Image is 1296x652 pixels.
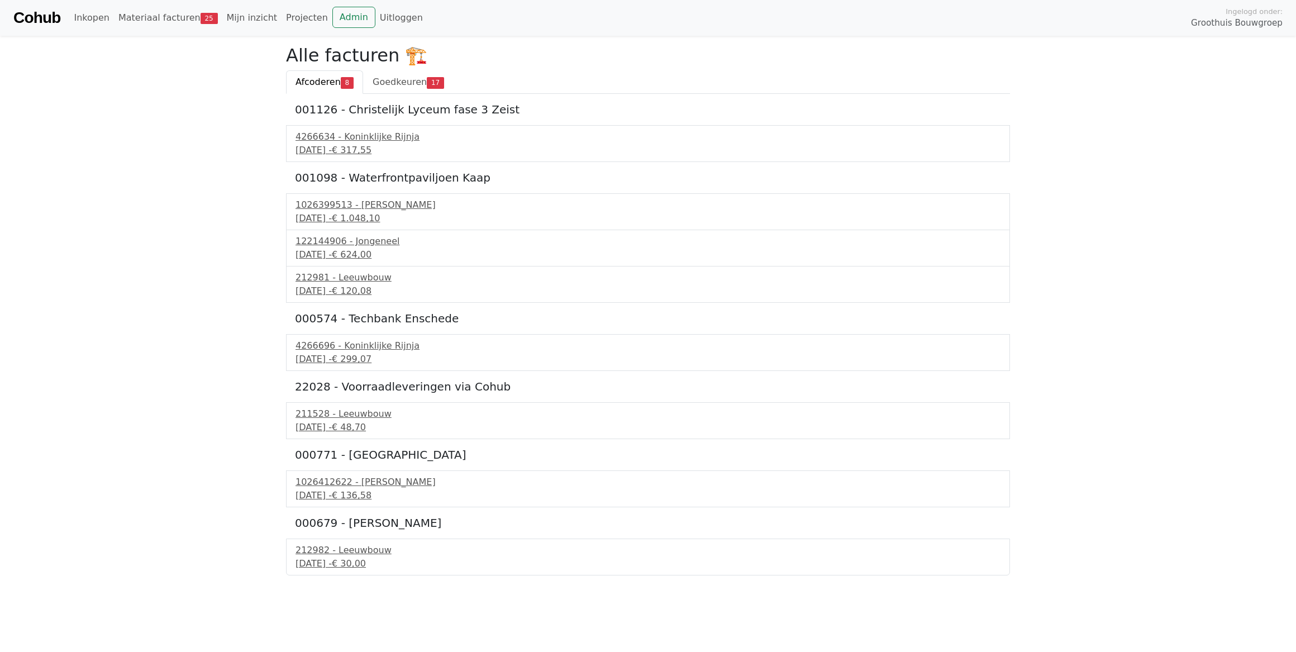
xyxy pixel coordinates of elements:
[286,70,363,94] a: Afcoderen8
[332,285,371,296] span: € 120,08
[286,45,1010,66] h2: Alle facturen 🏗️
[296,235,1000,261] a: 122144906 - Jongeneel[DATE] -€ 624,00
[332,490,371,501] span: € 136,58
[296,198,1000,225] a: 1026399513 - [PERSON_NAME][DATE] -€ 1.048,10
[332,558,366,569] span: € 30,00
[295,448,1001,461] h5: 000771 - [GEOGRAPHIC_DATA]
[296,475,1000,502] a: 1026412622 - [PERSON_NAME][DATE] -€ 136,58
[114,7,222,29] a: Materiaal facturen25
[295,380,1001,393] h5: 22028 - Voorraadleveringen via Cohub
[296,475,1000,489] div: 1026412622 - [PERSON_NAME]
[296,271,1000,298] a: 212981 - Leeuwbouw[DATE] -€ 120,08
[296,212,1000,225] div: [DATE] -
[296,339,1000,353] div: 4266696 - Koninklijke Rijnja
[332,354,371,364] span: € 299,07
[296,130,1000,144] div: 4266634 - Koninklijke Rijnja
[296,339,1000,366] a: 4266696 - Koninklijke Rijnja[DATE] -€ 299,07
[332,249,371,260] span: € 624,00
[332,422,366,432] span: € 48,70
[295,171,1001,184] h5: 001098 - Waterfrontpaviljoen Kaap
[296,421,1000,434] div: [DATE] -
[296,489,1000,502] div: [DATE] -
[332,145,371,155] span: € 317,55
[296,235,1000,248] div: 122144906 - Jongeneel
[296,544,1000,570] a: 212982 - Leeuwbouw[DATE] -€ 30,00
[296,271,1000,284] div: 212981 - Leeuwbouw
[427,77,444,88] span: 17
[13,4,60,31] a: Cohub
[222,7,282,29] a: Mijn inzicht
[296,544,1000,557] div: 212982 - Leeuwbouw
[69,7,113,29] a: Inkopen
[341,77,354,88] span: 8
[296,77,341,87] span: Afcoderen
[296,407,1000,421] div: 211528 - Leeuwbouw
[295,312,1001,325] h5: 000574 - Techbank Enschede
[295,516,1001,530] h5: 000679 - [PERSON_NAME]
[295,103,1001,116] h5: 001126 - Christelijk Lyceum fase 3 Zeist
[296,198,1000,212] div: 1026399513 - [PERSON_NAME]
[363,70,454,94] a: Goedkeuren17
[296,130,1000,157] a: 4266634 - Koninklijke Rijnja[DATE] -€ 317,55
[373,77,427,87] span: Goedkeuren
[296,144,1000,157] div: [DATE] -
[1191,17,1283,30] span: Groothuis Bouwgroep
[296,557,1000,570] div: [DATE] -
[296,353,1000,366] div: [DATE] -
[1226,6,1283,17] span: Ingelogd onder:
[296,248,1000,261] div: [DATE] -
[296,284,1000,298] div: [DATE] -
[332,213,380,223] span: € 1.048,10
[375,7,427,29] a: Uitloggen
[282,7,332,29] a: Projecten
[296,407,1000,434] a: 211528 - Leeuwbouw[DATE] -€ 48,70
[201,13,218,24] span: 25
[332,7,375,28] a: Admin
